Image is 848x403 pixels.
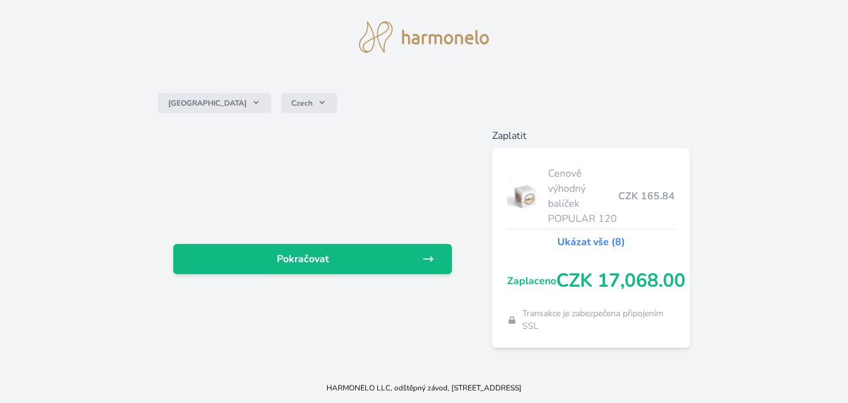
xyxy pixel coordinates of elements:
[507,273,556,289] span: Zaplaceno
[173,244,452,274] a: Pokračovat
[168,98,247,108] span: [GEOGRAPHIC_DATA]
[522,307,675,333] span: Transakce je zabezpečena připojením SSL
[158,93,271,113] button: [GEOGRAPHIC_DATA]
[618,189,675,204] span: CZK 165.84
[281,93,337,113] button: Czech
[507,180,543,212] img: popular.jpg
[359,21,490,53] img: logo.svg
[557,235,625,250] a: Ukázat vše (8)
[556,270,685,292] span: CZK 17,068.00
[492,128,690,143] h6: Zaplatit
[291,98,313,108] span: Czech
[548,166,618,226] span: Cenově výhodný balíček POPULAR 120
[183,251,422,267] span: Pokračovat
